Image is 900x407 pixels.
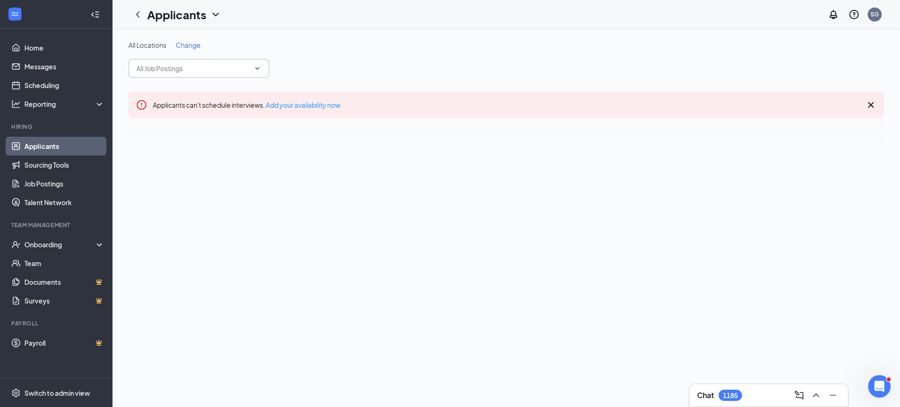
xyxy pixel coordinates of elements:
svg: WorkstreamLogo [10,9,20,19]
svg: ChevronDown [210,9,221,20]
button: ChevronUp [809,388,824,403]
span: Change [176,41,201,49]
a: Job Postings [24,174,105,193]
iframe: Intercom live chat [868,375,891,398]
div: Team Management [11,221,103,229]
svg: ChevronDown [254,65,261,72]
svg: Analysis [11,99,21,109]
div: 1185 [723,392,738,400]
div: SG [870,10,879,18]
svg: UserCheck [11,240,21,249]
div: Hiring [11,123,103,131]
svg: Error [136,99,147,111]
a: Scheduling [24,76,105,95]
svg: Collapse [90,10,100,19]
a: Add your availability now [266,101,340,109]
span: All Locations [128,41,166,49]
a: Team [24,254,105,273]
div: Onboarding [24,240,97,249]
a: Messages [24,57,105,76]
button: Minimize [825,388,840,403]
a: PayrollCrown [24,333,105,352]
a: Sourcing Tools [24,155,105,174]
a: DocumentsCrown [24,273,105,291]
svg: Minimize [827,390,839,401]
svg: Settings [11,388,21,398]
div: Reporting [24,99,105,109]
a: SurveysCrown [24,291,105,310]
svg: Cross [865,99,877,111]
input: All Job Postings [136,63,250,74]
svg: ChevronLeft [132,9,143,20]
svg: Notifications [828,9,839,20]
span: Applicants can't schedule interviews. [153,101,340,109]
a: Talent Network [24,193,105,212]
button: ComposeMessage [792,388,807,403]
h3: Chat [697,390,714,400]
a: Home [24,38,105,57]
a: Applicants [24,137,105,155]
svg: ChevronUp [810,390,822,401]
div: Payroll [11,319,103,327]
div: Switch to admin view [24,388,90,398]
svg: QuestionInfo [848,9,860,20]
svg: ComposeMessage [794,390,805,401]
h1: Applicants [147,7,206,22]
